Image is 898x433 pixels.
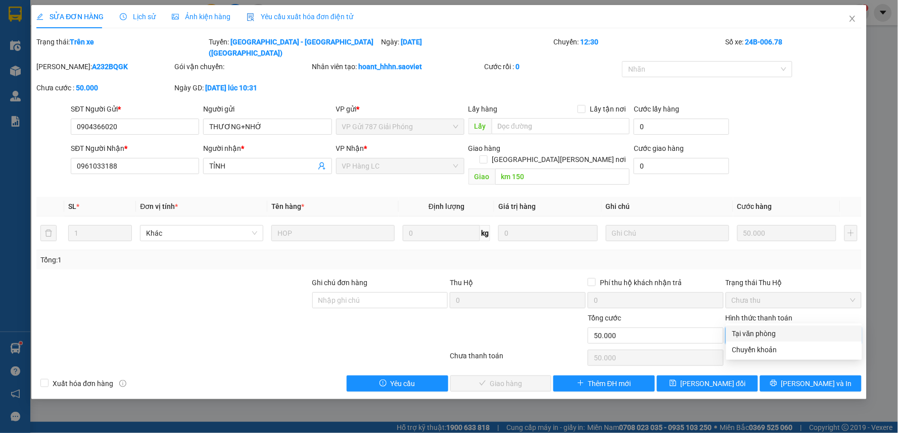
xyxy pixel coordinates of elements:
label: Ghi chú đơn hàng [312,279,368,287]
button: plusThêm ĐH mới [553,375,655,392]
th: Ghi chú [602,197,733,216]
span: Đơn vị tính [140,202,178,210]
span: VP Nhận [336,144,364,152]
b: 24B-006.78 [745,38,783,46]
span: user-add [318,162,326,170]
div: Trạng thái Thu Hộ [726,277,862,288]
span: picture [172,13,179,20]
div: SĐT Người Gửi [71,103,199,115]
input: Cước giao hàng [634,158,729,174]
span: exclamation-circle [380,380,387,388]
span: printer [770,380,777,388]
b: [DATE] lúc 10:31 [205,84,257,92]
span: Phí thu hộ khách nhận trả [596,277,686,288]
div: Chuyển khoản [732,344,856,355]
div: SĐT Người Nhận [71,143,199,154]
span: VP Hàng LC [342,158,458,174]
div: Tại văn phòng [732,328,856,339]
span: Giao hàng [468,144,501,152]
div: Tuyến: [208,36,380,59]
input: Cước lấy hàng [634,119,729,135]
b: 50.000 [76,84,98,92]
span: info-circle [119,380,126,387]
button: checkGiao hàng [450,375,552,392]
b: A232BQGK [92,63,128,71]
span: Cước hàng [737,202,772,210]
span: Lấy tận nơi [586,103,630,115]
span: Tên hàng [271,202,304,210]
button: plus [844,225,857,241]
div: Chưa cước : [36,82,172,93]
div: Tổng: 1 [40,254,347,265]
b: hoant_hhhn.saoviet [359,63,422,71]
span: Lấy hàng [468,105,498,113]
button: Close [838,5,867,33]
span: SỬA ĐƠN HÀNG [36,13,104,21]
b: [GEOGRAPHIC_DATA] - [GEOGRAPHIC_DATA] ([GEOGRAPHIC_DATA]) [209,38,373,57]
label: Cước giao hàng [634,144,684,152]
div: Ngày: [380,36,552,59]
input: 0 [498,225,598,241]
span: Giá trị hàng [498,202,536,210]
div: Gói vận chuyển: [174,61,310,72]
span: Định lượng [429,202,464,210]
b: 0 [516,63,520,71]
span: Lịch sử [120,13,156,21]
label: Cước lấy hàng [634,105,679,113]
span: clock-circle [120,13,127,20]
input: VD: Bàn, Ghế [271,225,395,241]
span: save [670,380,677,388]
span: Thu Hộ [450,279,473,287]
div: Chưa thanh toán [449,350,587,368]
label: Hình thức thanh toán [726,314,793,322]
input: Dọc đường [492,118,630,134]
div: Chuyến: [552,36,725,59]
span: Tổng cước [588,314,621,322]
img: icon [247,13,255,21]
button: save[PERSON_NAME] đổi [657,375,759,392]
span: [GEOGRAPHIC_DATA][PERSON_NAME] nơi [488,154,630,165]
button: delete [40,225,57,241]
div: Cước rồi : [485,61,621,72]
span: Yêu cầu xuất hóa đơn điện tử [247,13,353,21]
span: SL [68,202,76,210]
input: Ghi Chú [606,225,729,241]
span: Yêu cầu [391,378,415,389]
div: Trạng thái: [35,36,208,59]
div: Người nhận [203,143,332,154]
b: Trên xe [70,38,94,46]
b: [DATE] [401,38,422,46]
div: Số xe: [725,36,863,59]
input: 0 [737,225,837,241]
span: Xuất hóa đơn hàng [49,378,117,389]
span: [PERSON_NAME] đổi [681,378,746,389]
div: Ngày GD: [174,82,310,93]
span: close [848,15,857,23]
button: printer[PERSON_NAME] và In [760,375,862,392]
div: VP gửi [336,103,464,115]
button: exclamation-circleYêu cầu [347,375,448,392]
span: edit [36,13,43,20]
div: Người gửi [203,103,332,115]
div: [PERSON_NAME]: [36,61,172,72]
span: VP Gửi 787 Giải Phóng [342,119,458,134]
input: Ghi chú đơn hàng [312,292,448,308]
input: Dọc đường [495,169,630,185]
div: Nhân viên tạo: [312,61,483,72]
span: Khác [146,226,257,241]
span: Thêm ĐH mới [588,378,631,389]
span: plus [577,380,584,388]
span: [PERSON_NAME] và In [781,378,852,389]
b: 12:30 [580,38,598,46]
span: Lấy [468,118,492,134]
span: Ảnh kiện hàng [172,13,230,21]
span: Chưa thu [732,293,856,308]
span: Giao [468,169,495,185]
span: kg [480,225,490,241]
